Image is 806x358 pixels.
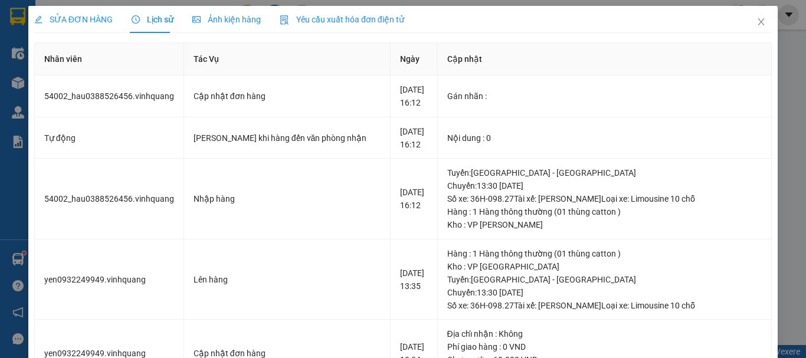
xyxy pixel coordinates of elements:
[35,159,184,239] td: 54002_hau0388526456.vinhquang
[745,6,778,39] button: Close
[34,15,113,24] span: SỬA ĐƠN HÀNG
[34,15,42,24] span: edit
[194,192,381,205] div: Nhập hàng
[192,15,261,24] span: Ảnh kiện hàng
[400,267,427,293] div: [DATE] 13:35
[447,205,762,218] div: Hàng : 1 Hàng thông thường (01 thùng catton )
[756,17,766,27] span: close
[194,90,381,103] div: Cập nhật đơn hàng
[447,260,762,273] div: Kho : VP [GEOGRAPHIC_DATA]
[400,125,427,151] div: [DATE] 16:12
[447,166,762,205] div: Tuyến : [GEOGRAPHIC_DATA] - [GEOGRAPHIC_DATA] Chuyến: 13:30 [DATE] Số xe: 36H-098.27 Tài xế: [PER...
[391,43,437,75] th: Ngày
[184,43,391,75] th: Tác Vụ
[400,186,427,212] div: [DATE] 16:12
[192,15,201,24] span: picture
[447,327,762,340] div: Địa chỉ nhận : Không
[447,273,762,312] div: Tuyến : [GEOGRAPHIC_DATA] - [GEOGRAPHIC_DATA] Chuyến: 13:30 [DATE] Số xe: 36H-098.27 Tài xế: [PER...
[194,132,381,144] div: [PERSON_NAME] khi hàng đến văn phòng nhận
[400,83,427,109] div: [DATE] 16:12
[35,239,184,320] td: yen0932249949.vinhquang
[447,247,762,260] div: Hàng : 1 Hàng thông thường (01 thùng catton )
[35,43,184,75] th: Nhân viên
[447,132,762,144] div: Nội dung : 0
[132,15,173,24] span: Lịch sử
[438,43,772,75] th: Cập nhật
[35,75,184,117] td: 54002_hau0388526456.vinhquang
[447,218,762,231] div: Kho : VP [PERSON_NAME]
[194,273,381,286] div: Lên hàng
[132,15,140,24] span: clock-circle
[280,15,404,24] span: Yêu cầu xuất hóa đơn điện tử
[447,90,762,103] div: Gán nhãn :
[35,117,184,159] td: Tự động
[447,340,762,353] div: Phí giao hàng : 0 VND
[280,15,289,25] img: icon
